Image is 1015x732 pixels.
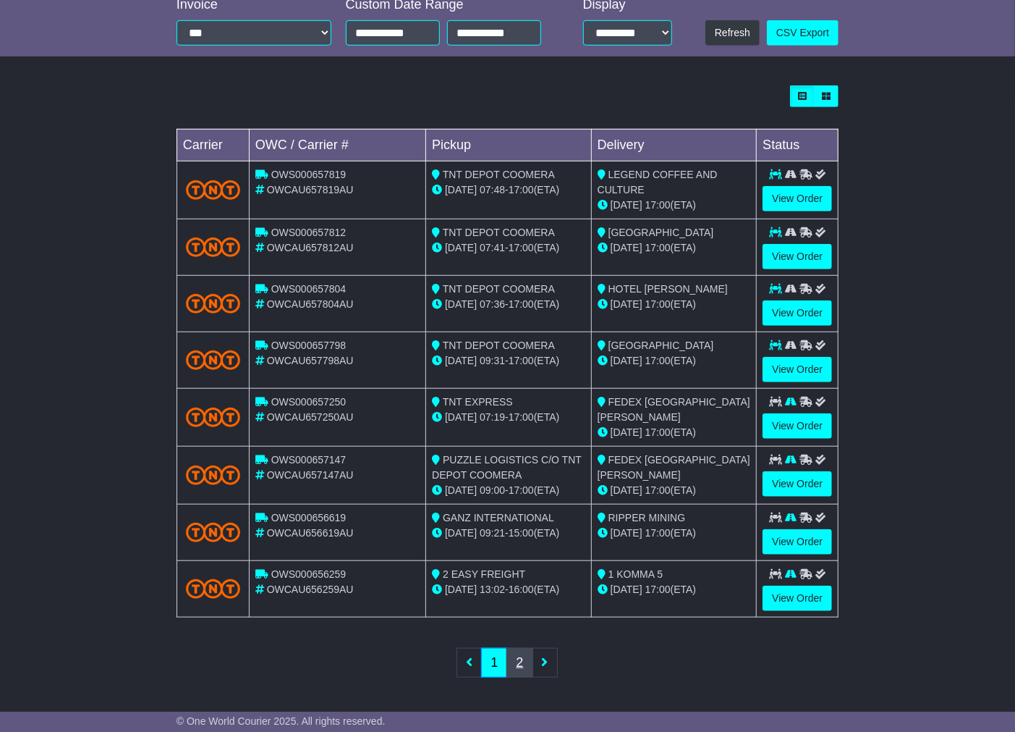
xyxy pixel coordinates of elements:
span: OWS000657250 [271,396,347,408]
span: OWCAU656259AU [267,584,354,595]
span: OWS000657798 [271,340,347,351]
a: View Order [763,300,832,326]
span: [DATE] [445,242,477,253]
img: TNT_Domestic.png [186,237,240,257]
td: OWC / Carrier # [249,129,425,161]
a: 1 [481,648,507,678]
span: 17:00 [645,355,671,366]
span: OWCAU657147AU [267,469,354,481]
span: 13:02 [480,584,505,595]
div: - (ETA) [432,410,585,425]
span: 17:00 [645,527,671,539]
span: 17:00 [509,484,534,496]
div: (ETA) [598,526,751,541]
span: FEDEX [GEOGRAPHIC_DATA][PERSON_NAME] [598,454,750,481]
img: TNT_Domestic.png [186,408,240,427]
span: 17:00 [509,184,534,195]
div: - (ETA) [432,483,585,498]
div: - (ETA) [432,297,585,312]
div: - (ETA) [432,582,585,597]
div: - (ETA) [432,526,585,541]
span: 17:00 [509,242,534,253]
span: TNT DEPOT COOMERA [443,227,555,238]
span: RIPPER MINING [608,512,686,523]
span: 09:21 [480,527,505,539]
span: [DATE] [445,527,477,539]
span: 07:19 [480,411,505,423]
span: 15:00 [509,527,534,539]
span: [DATE] [611,242,642,253]
span: [DATE] [611,484,642,496]
span: [DATE] [611,584,642,595]
div: (ETA) [598,353,751,369]
span: PUZZLE LOGISTICS C/O TNT DEPOT COOMERA [432,454,582,481]
span: GANZ INTERNATIONAL [443,512,554,523]
span: [DATE] [611,355,642,366]
span: OWCAU657812AU [267,242,354,253]
span: OWS000657804 [271,283,347,295]
a: View Order [763,186,832,211]
span: OWS000656259 [271,568,347,580]
span: 2 EASY FREIGHT [443,568,525,580]
span: 1 KOMMA 5 [608,568,663,580]
span: 17:00 [645,199,671,211]
img: TNT_Domestic.png [186,523,240,542]
span: 17:00 [509,298,534,310]
span: HOTEL [PERSON_NAME] [608,283,728,295]
span: [DATE] [445,298,477,310]
span: [DATE] [445,411,477,423]
div: - (ETA) [432,182,585,198]
span: OWCAU657250AU [267,411,354,423]
img: TNT_Domestic.png [186,180,240,200]
img: TNT_Domestic.png [186,466,240,485]
td: Delivery [591,129,757,161]
span: TNT DEPOT COOMERA [443,340,555,351]
span: FEDEX [GEOGRAPHIC_DATA][PERSON_NAME] [598,396,750,423]
span: 17:00 [509,355,534,366]
button: Refresh [705,20,760,46]
span: OWS000656619 [271,512,347,523]
div: (ETA) [598,425,751,440]
span: © One World Courier 2025. All rights reserved. [177,715,386,727]
span: OWCAU657804AU [267,298,354,310]
span: 16:00 [509,584,534,595]
td: Pickup [426,129,592,161]
img: TNT_Domestic.png [186,350,240,370]
span: 07:48 [480,184,505,195]
span: [DATE] [611,199,642,211]
span: OWCAU657798AU [267,355,354,366]
span: 09:31 [480,355,505,366]
span: [DATE] [611,298,642,310]
span: [DATE] [445,484,477,496]
span: TNT DEPOT COOMERA [443,169,555,180]
span: OWS000657147 [271,454,347,466]
div: (ETA) [598,483,751,498]
img: TNT_Domestic.png [186,579,240,599]
a: 2 [506,648,532,678]
span: 17:00 [645,426,671,438]
span: OWS000657812 [271,227,347,238]
span: 09:00 [480,484,505,496]
div: (ETA) [598,582,751,597]
span: [DATE] [611,426,642,438]
img: TNT_Domestic.png [186,294,240,314]
span: [DATE] [445,584,477,595]
span: 17:00 [645,584,671,595]
span: LEGEND COFFEE AND CULTURE [598,169,718,195]
span: OWCAU656619AU [267,527,354,539]
a: View Order [763,586,832,611]
a: View Order [763,413,832,439]
div: - (ETA) [432,240,585,256]
span: TNT DEPOT COOMERA [443,283,555,295]
a: View Order [763,471,832,497]
span: 17:00 [645,242,671,253]
a: View Order [763,529,832,555]
td: Status [757,129,838,161]
span: 17:00 [645,298,671,310]
span: TNT EXPRESS [443,396,513,408]
a: CSV Export [767,20,838,46]
a: View Order [763,244,832,269]
div: (ETA) [598,198,751,213]
span: 07:36 [480,298,505,310]
div: (ETA) [598,297,751,312]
